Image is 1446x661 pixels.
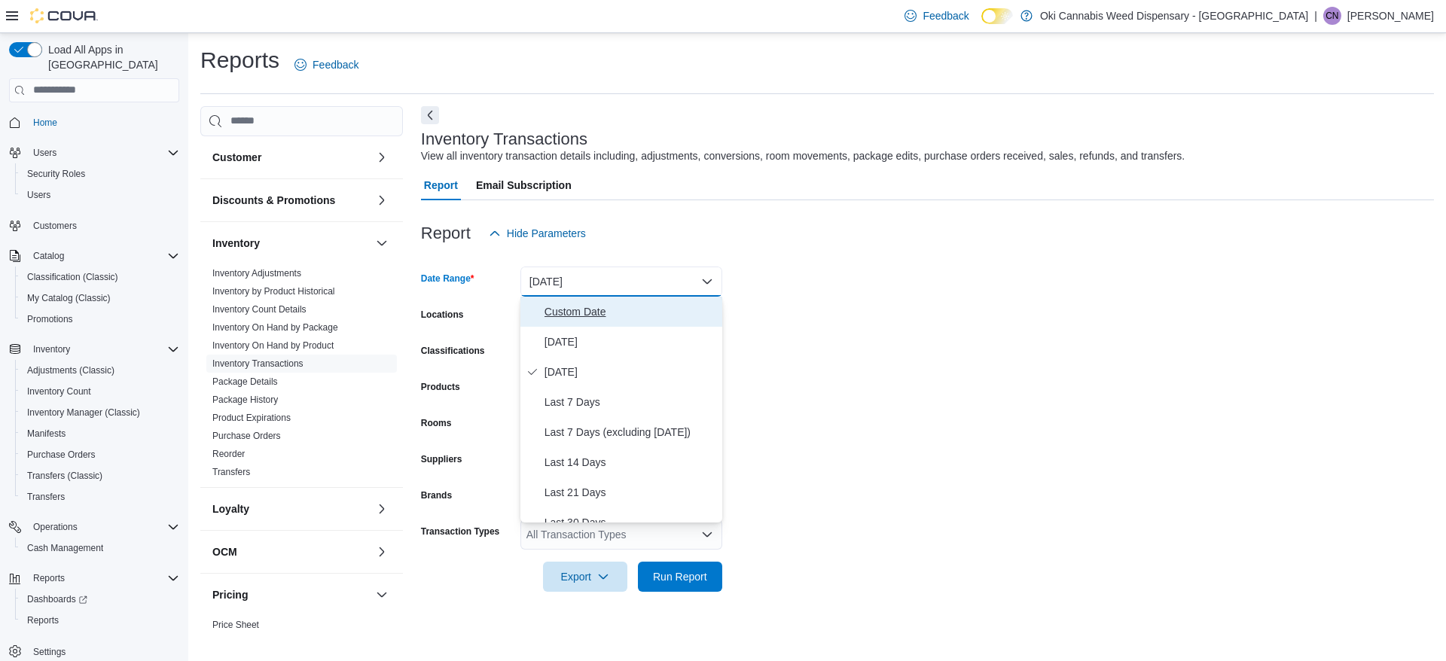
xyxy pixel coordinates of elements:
span: Product Expirations [212,412,291,424]
span: Users [27,189,50,201]
h3: Loyalty [212,501,249,516]
a: Purchase Orders [212,431,281,441]
span: Dashboards [27,593,87,605]
span: Reports [27,614,59,626]
h3: Inventory [212,236,260,251]
a: Package History [212,394,278,405]
span: Cash Management [27,542,103,554]
button: OCM [212,544,370,559]
span: Classification (Classic) [27,271,118,283]
span: Inventory Manager (Classic) [27,407,140,419]
button: Promotions [15,309,185,330]
button: Users [3,142,185,163]
button: Pricing [212,587,370,602]
a: Inventory by Product Historical [212,286,335,297]
button: Inventory [27,340,76,358]
div: View all inventory transaction details including, adjustments, conversions, room movements, packa... [421,148,1185,164]
span: Price Sheet [212,619,259,631]
span: Purchase Orders [21,446,179,464]
button: [DATE] [520,267,722,297]
h3: Pricing [212,587,248,602]
span: Reports [21,611,179,629]
a: Transfers (Classic) [21,467,108,485]
a: Dashboards [21,590,93,608]
div: Pricing [200,616,403,640]
a: Adjustments (Classic) [21,361,120,379]
span: Last 7 Days [545,393,716,411]
a: Inventory Transactions [212,358,304,369]
button: Catalog [27,247,70,265]
a: Inventory Count Details [212,304,307,315]
span: Hide Parameters [507,226,586,241]
span: My Catalog (Classic) [27,292,111,304]
span: Promotions [27,313,73,325]
button: Manifests [15,423,185,444]
span: Last 30 Days [545,513,716,532]
span: Purchase Orders [27,449,96,461]
p: Oki Cannabis Weed Dispensary - [GEOGRAPHIC_DATA] [1040,7,1308,25]
span: Users [27,144,179,162]
a: Inventory Adjustments [212,268,301,279]
h3: Report [421,224,471,242]
button: Operations [3,516,185,538]
button: Customer [212,150,370,165]
span: Operations [27,518,179,536]
a: My Catalog (Classic) [21,289,117,307]
span: Operations [33,521,78,533]
span: Reorder [212,448,245,460]
span: Manifests [21,425,179,443]
a: Inventory On Hand by Product [212,340,334,351]
button: Reports [3,568,185,589]
label: Rooms [421,417,452,429]
span: Security Roles [21,165,179,183]
a: Cash Management [21,539,109,557]
button: Inventory Count [15,381,185,402]
p: [PERSON_NAME] [1347,7,1434,25]
span: Purchase Orders [212,430,281,442]
a: Dashboards [15,589,185,610]
button: Purchase Orders [15,444,185,465]
button: Classification (Classic) [15,267,185,288]
a: Inventory Manager (Classic) [21,404,146,422]
h3: Discounts & Promotions [212,193,335,208]
span: Customers [33,220,77,232]
a: Settings [27,643,72,661]
button: OCM [373,543,391,561]
span: Adjustments (Classic) [21,361,179,379]
span: Inventory Transactions [212,358,304,370]
a: Security Roles [21,165,91,183]
span: Last 7 Days (excluding [DATE]) [545,423,716,441]
span: Inventory Count [27,385,91,398]
button: Reports [15,610,185,631]
input: Dark Mode [981,8,1013,24]
button: Home [3,111,185,133]
button: Security Roles [15,163,185,184]
span: Customers [27,216,179,235]
a: Reports [21,611,65,629]
a: Promotions [21,310,79,328]
img: Cova [30,8,98,23]
label: Suppliers [421,453,462,465]
div: Inventory [200,264,403,487]
button: Adjustments (Classic) [15,360,185,381]
span: Last 14 Days [545,453,716,471]
span: Manifests [27,428,66,440]
span: Load All Apps in [GEOGRAPHIC_DATA] [42,42,179,72]
span: Run Report [653,569,707,584]
span: Transfers [27,491,65,503]
a: Manifests [21,425,72,443]
a: Inventory On Hand by Package [212,322,338,333]
label: Products [421,381,460,393]
span: Reports [27,569,179,587]
span: Catalog [27,247,179,265]
span: Report [424,170,458,200]
button: Hide Parameters [483,218,592,248]
span: Dashboards [21,590,179,608]
span: Transfers [212,466,250,478]
span: Inventory On Hand by Product [212,340,334,352]
span: Inventory On Hand by Package [212,321,338,334]
p: | [1314,7,1317,25]
h3: Customer [212,150,261,165]
a: Feedback [288,50,365,80]
a: Transfers [21,488,71,506]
